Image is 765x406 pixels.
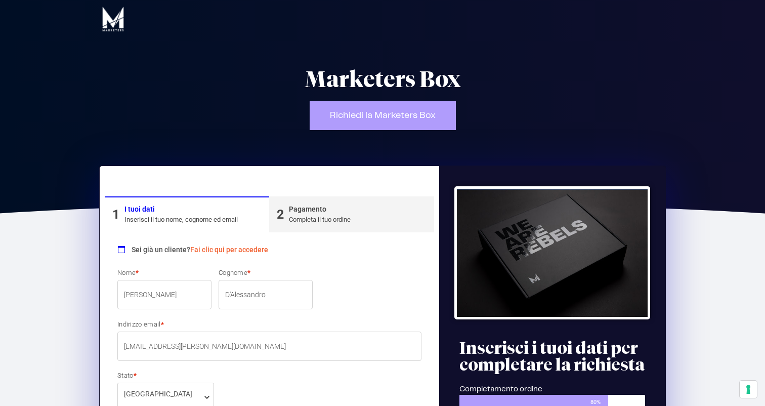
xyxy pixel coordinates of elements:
[124,215,238,225] div: Inserisci il tuo nome, cognome ed email
[124,204,238,215] div: I tuoi dati
[124,389,207,399] span: Italia
[117,269,211,276] label: Nome
[459,386,542,393] span: Completamento ordine
[112,205,119,224] div: 1
[740,381,757,398] button: Le tue preferenze relative al consenso per le tecnologie di tracciamento
[105,196,269,232] a: 1I tuoi datiInserisci il tuo nome, cognome ed email
[310,101,456,130] a: Richiedi la Marketers Box
[190,246,268,254] a: Fai clic qui per accedere
[219,269,313,276] label: Cognome
[117,321,421,328] label: Indirizzo email
[200,68,565,91] h2: Marketers Box
[117,237,421,258] div: Sei già un cliente?
[330,111,436,120] span: Richiedi la Marketers Box
[289,204,351,215] div: Pagamento
[289,215,351,225] div: Completa il tuo ordine
[277,205,284,224] div: 2
[8,367,38,397] iframe: Customerly Messenger Launcher
[459,340,660,373] h2: Inserisci i tuoi dati per completare la richiesta
[269,196,434,232] a: 2PagamentoCompleta il tuo ordine
[117,372,214,379] label: Stato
